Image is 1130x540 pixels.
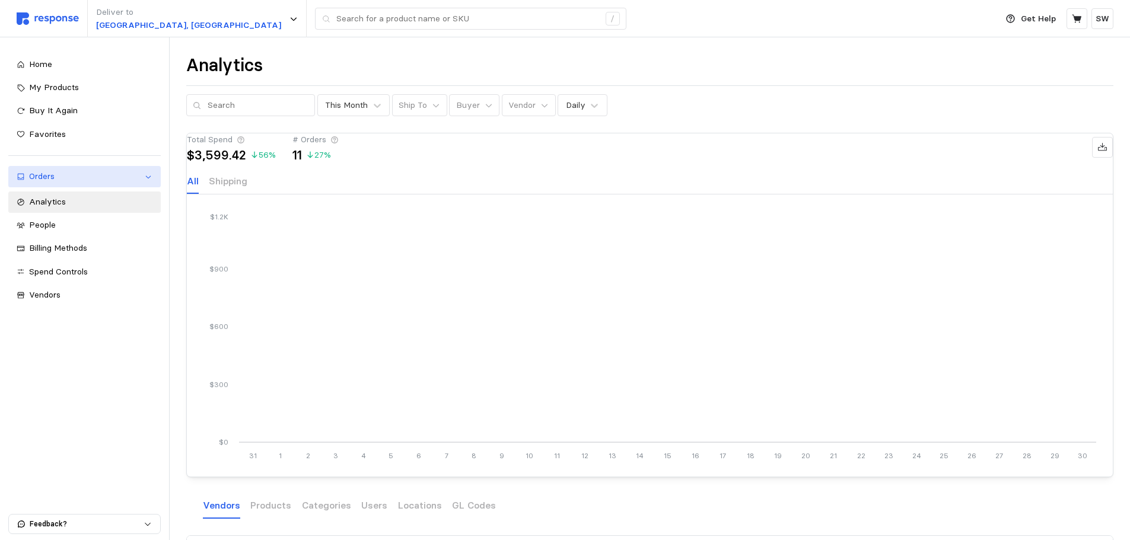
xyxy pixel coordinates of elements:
[8,166,161,187] a: Orders
[29,289,61,300] span: Vendors
[336,8,599,30] input: Search for a product name or SKU
[1077,451,1087,460] tspan: 30
[8,285,161,306] a: Vendors
[857,451,865,460] tspan: 22
[8,100,161,122] a: Buy It Again
[1096,12,1109,25] p: SW
[8,124,161,145] a: Favorites
[187,133,276,146] div: Total Spend
[967,451,976,460] tspan: 26
[96,19,281,32] p: [GEOGRAPHIC_DATA], [GEOGRAPHIC_DATA]
[1050,451,1059,460] tspan: 29
[691,451,699,460] tspan: 16
[29,242,87,253] span: Billing Methods
[606,12,620,26] div: /
[8,238,161,259] a: Billing Methods
[999,8,1063,30] button: Get Help
[29,129,66,139] span: Favorites
[29,170,140,183] div: Orders
[306,451,310,460] tspan: 2
[279,451,282,460] tspan: 1
[249,451,257,460] tspan: 31
[306,149,331,162] p: 27 %
[1091,8,1113,29] button: SW
[554,451,560,460] tspan: 11
[499,451,504,460] tspan: 9
[209,380,228,389] tspan: $300
[8,191,161,213] a: Analytics
[566,99,585,111] div: Daily
[29,196,66,207] span: Analytics
[884,451,893,460] tspan: 23
[8,215,161,236] a: People
[8,54,161,75] a: Home
[392,94,447,117] button: Ship To
[609,451,616,460] tspan: 13
[250,149,276,162] p: 56 %
[29,266,88,277] span: Spend Controls
[29,219,56,230] span: People
[210,212,228,221] tspan: $1.2K
[912,451,921,460] tspan: 24
[8,77,161,98] a: My Products
[292,149,302,161] p: 11
[186,54,263,77] h1: Analytics
[526,451,533,460] tspan: 10
[801,451,810,460] tspan: 20
[1021,12,1056,25] p: Get Help
[1023,451,1032,460] tspan: 28
[508,99,536,112] p: Vendor
[29,82,79,92] span: My Products
[472,451,476,460] tspan: 8
[940,451,948,460] tspan: 25
[444,451,448,460] tspan: 7
[452,498,496,513] p: GL Codes
[96,6,281,19] p: Deliver to
[187,174,199,188] p: All
[664,451,671,460] tspan: 15
[502,94,556,117] button: Vendor
[456,99,480,112] p: Buyer
[187,149,246,161] p: $3,599.42
[636,451,644,460] tspan: 14
[29,105,78,116] span: Buy It Again
[581,451,588,460] tspan: 12
[203,498,240,513] p: Vendors
[209,174,247,188] p: Shipping
[449,94,499,117] button: Buyer
[302,498,351,513] p: Categories
[325,99,368,111] div: This Month
[208,95,308,116] input: Search
[333,451,338,460] tspan: 3
[398,498,442,513] p: Locations
[747,451,755,460] tspan: 18
[219,438,228,447] tspan: $0
[361,451,366,460] tspan: 4
[774,451,782,460] tspan: 19
[8,261,161,283] a: Spend Controls
[399,99,427,112] p: Ship To
[250,498,291,513] p: Products
[416,451,421,460] tspan: 6
[30,519,144,529] p: Feedback?
[720,451,726,460] tspan: 17
[292,133,339,146] div: # Orders
[9,515,160,533] button: Feedback?
[17,12,79,25] img: svg%3e
[361,498,387,513] p: Users
[29,59,52,69] span: Home
[209,322,228,331] tspan: $600
[209,264,228,273] tspan: $900
[389,451,393,460] tspan: 5
[830,451,837,460] tspan: 21
[995,451,1003,460] tspan: 27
